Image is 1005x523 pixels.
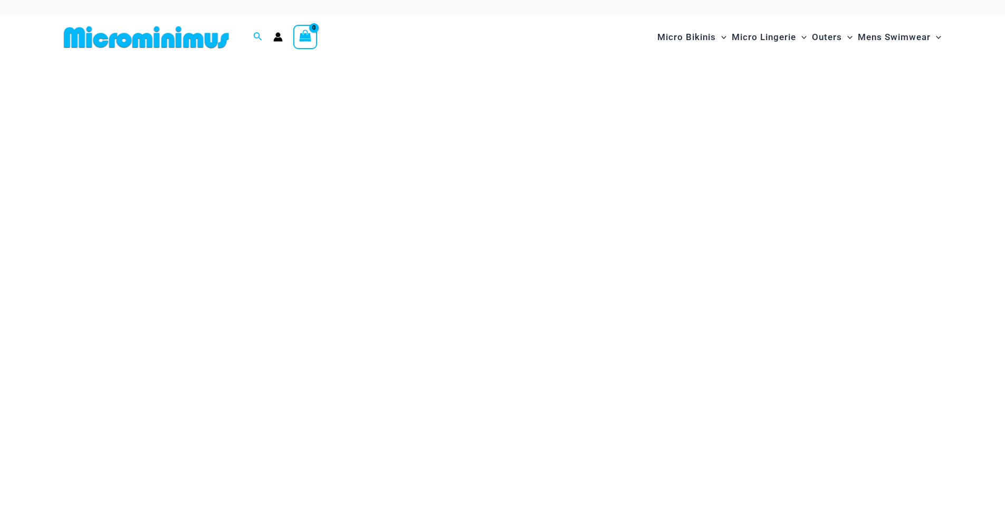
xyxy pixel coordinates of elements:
[653,20,946,55] nav: Site Navigation
[812,24,842,51] span: Outers
[858,24,931,51] span: Mens Swimwear
[293,25,318,49] a: View Shopping Cart, empty
[657,24,716,51] span: Micro Bikinis
[855,21,944,53] a: Mens SwimwearMenu ToggleMenu Toggle
[253,31,263,44] a: Search icon link
[273,32,283,42] a: Account icon link
[796,24,807,51] span: Menu Toggle
[655,21,729,53] a: Micro BikinisMenu ToggleMenu Toggle
[716,24,726,51] span: Menu Toggle
[809,21,855,53] a: OutersMenu ToggleMenu Toggle
[732,24,796,51] span: Micro Lingerie
[729,21,809,53] a: Micro LingerieMenu ToggleMenu Toggle
[842,24,853,51] span: Menu Toggle
[60,25,233,49] img: MM SHOP LOGO FLAT
[931,24,941,51] span: Menu Toggle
